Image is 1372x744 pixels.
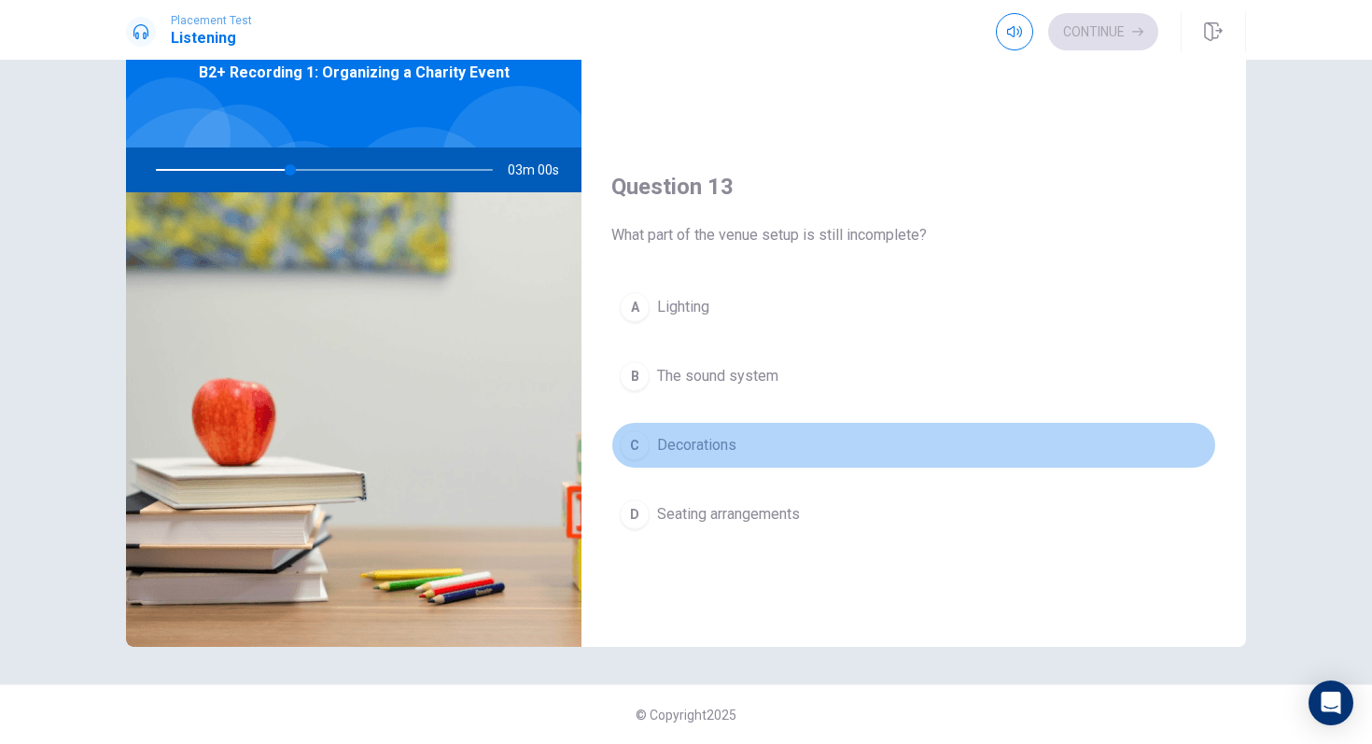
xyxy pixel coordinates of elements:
[171,27,252,49] h1: Listening
[611,422,1216,469] button: CDecorations
[620,361,650,391] div: B
[508,147,574,192] span: 03m 00s
[611,224,1216,246] span: What part of the venue setup is still incomplete?
[657,296,709,318] span: Lighting
[657,434,736,456] span: Decorations
[611,353,1216,400] button: BThe sound system
[199,62,510,84] span: B2+ Recording 1: Organizing a Charity Event
[611,172,1216,202] h4: Question 13
[620,499,650,529] div: D
[657,365,778,387] span: The sound system
[611,491,1216,538] button: DSeating arrangements
[620,292,650,322] div: A
[636,708,736,723] span: © Copyright 2025
[611,284,1216,330] button: ALighting
[171,14,252,27] span: Placement Test
[620,430,650,460] div: C
[657,503,800,526] span: Seating arrangements
[1309,681,1353,725] div: Open Intercom Messenger
[126,192,581,647] img: B2+ Recording 1: Organizing a Charity Event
